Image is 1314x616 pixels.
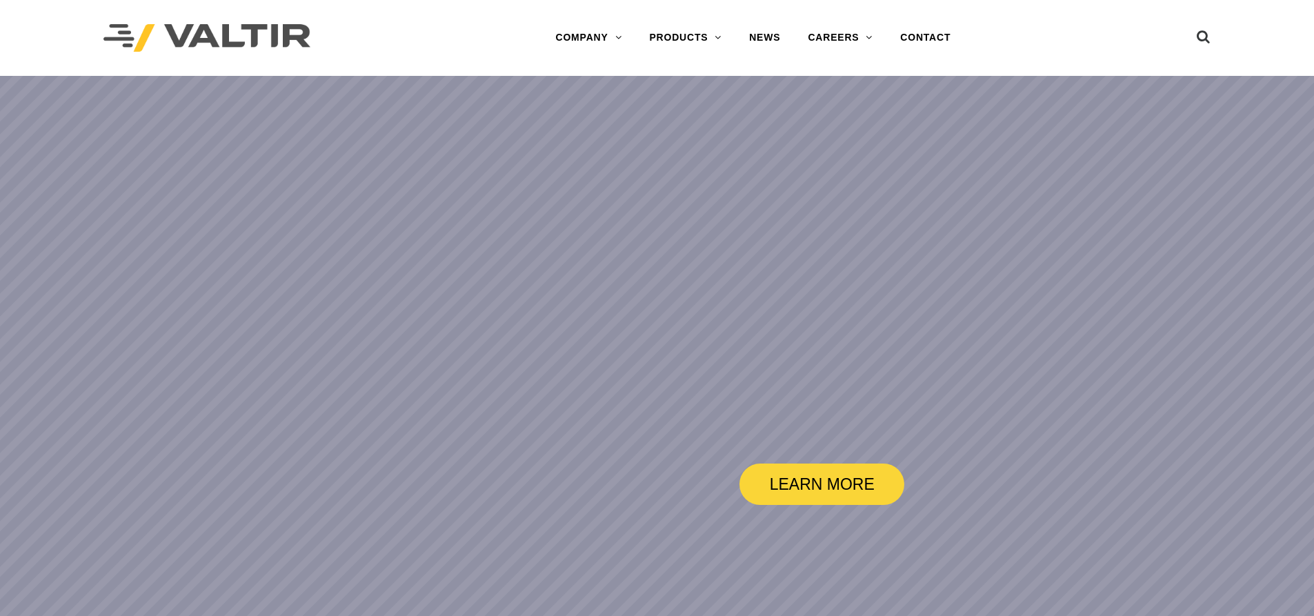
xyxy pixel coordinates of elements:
[541,24,635,52] a: COMPANY
[635,24,735,52] a: PRODUCTS
[739,464,904,505] a: LEARN MORE
[794,24,886,52] a: CAREERS
[735,24,794,52] a: NEWS
[103,24,310,52] img: Valtir
[886,24,964,52] a: CONTACT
